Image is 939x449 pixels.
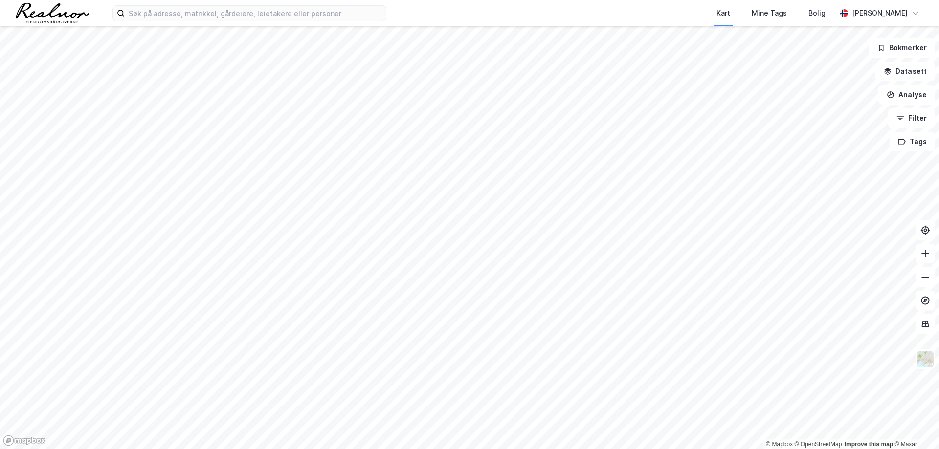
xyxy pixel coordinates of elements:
a: Mapbox [766,441,793,448]
div: Kontrollprogram for chat [890,402,939,449]
div: Kart [716,7,730,19]
button: Analyse [878,85,935,105]
div: Mine Tags [752,7,787,19]
button: Bokmerker [869,38,935,58]
button: Filter [888,108,935,128]
div: Bolig [808,7,826,19]
a: Mapbox homepage [3,435,46,446]
div: [PERSON_NAME] [852,7,908,19]
img: realnor-logo.934646d98de889bb5806.png [16,3,89,23]
a: OpenStreetMap [795,441,842,448]
button: Datasett [875,62,935,81]
button: Tags [890,132,935,151]
input: Søk på adresse, matrikkel, gårdeiere, leietakere eller personer [125,6,386,21]
a: Improve this map [845,441,893,448]
iframe: Chat Widget [890,402,939,449]
img: Z [916,350,935,368]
